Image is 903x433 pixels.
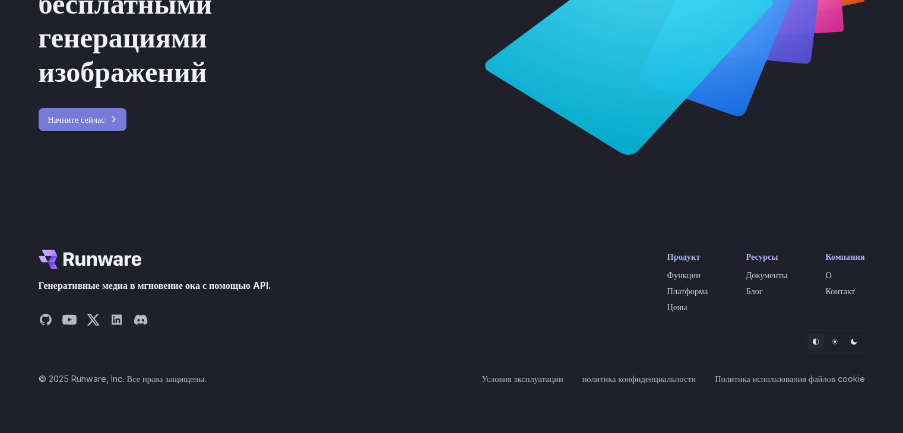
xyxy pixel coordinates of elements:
font: политика конфиденциальности [582,374,696,384]
a: Платформа [667,286,708,296]
font: Условия эксплуатации [481,374,563,384]
a: Перейти к / [39,250,142,269]
a: Контакт [825,286,855,296]
font: Продукт [667,251,700,262]
a: Поделиться в LinkedIn [110,313,124,330]
a: Блог [746,286,762,296]
a: О [825,270,831,280]
a: Функции [667,270,700,280]
button: По умолчанию [807,333,824,350]
font: Ресурсы [746,251,778,262]
a: политика конфиденциальности [582,372,696,386]
a: Начните сейчас [39,108,126,131]
a: Политика использования файлов cookie [715,372,864,386]
ul: Селектор тем [804,330,865,353]
font: Компания [825,251,864,262]
font: © 2025 Runware, Inc. Все права защищены. [39,374,207,384]
font: Генеративные медиа в мгновение ока с помощью API. [39,279,271,291]
a: Цены [667,302,687,312]
font: Начните сейчас [48,114,105,125]
font: Политика использования файлов cookie [715,374,864,384]
a: Поделиться на GitHub [39,313,53,330]
a: Условия эксплуатации [481,372,563,386]
button: Темный [845,333,862,350]
button: Свет [826,333,843,350]
a: Поделиться в Discord [134,313,148,330]
a: Документы [746,270,787,280]
a: Поделиться на X [86,313,100,330]
a: Поделиться на YouTube [62,313,77,330]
